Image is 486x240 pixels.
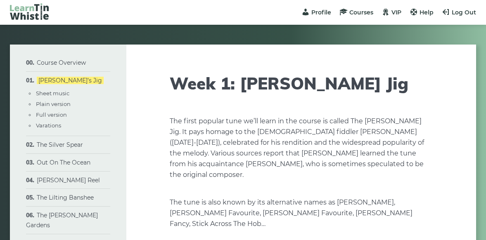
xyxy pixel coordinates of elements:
a: Help [410,9,434,16]
a: [PERSON_NAME]’s Jig [37,77,104,84]
a: Plain version [36,101,71,107]
p: The tune is also known by its alternative names as [PERSON_NAME], [PERSON_NAME] Favourite, [PERSO... [170,197,433,229]
a: Course Overview [37,59,86,66]
img: LearnTinWhistle.com [10,3,49,20]
p: The first popular tune we’ll learn in the course is called The [PERSON_NAME] Jig. It pays homage ... [170,116,433,180]
a: [PERSON_NAME] Reel [37,176,100,184]
a: Varations [36,122,61,129]
a: Log Out [442,9,476,16]
a: Out On The Ocean [37,159,90,166]
a: Profile [301,9,331,16]
a: Courses [339,9,373,16]
a: The [PERSON_NAME] Gardens [26,212,98,229]
a: VIP [382,9,401,16]
span: Courses [349,9,373,16]
span: Profile [311,9,331,16]
span: Log Out [452,9,476,16]
h1: Week 1: [PERSON_NAME] Jig [170,73,433,93]
a: The Lilting Banshee [37,194,94,201]
a: Sheet music [36,90,69,96]
a: Full version [36,111,67,118]
span: Help [420,9,434,16]
a: The Silver Spear [37,141,83,148]
span: VIP [391,9,401,16]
